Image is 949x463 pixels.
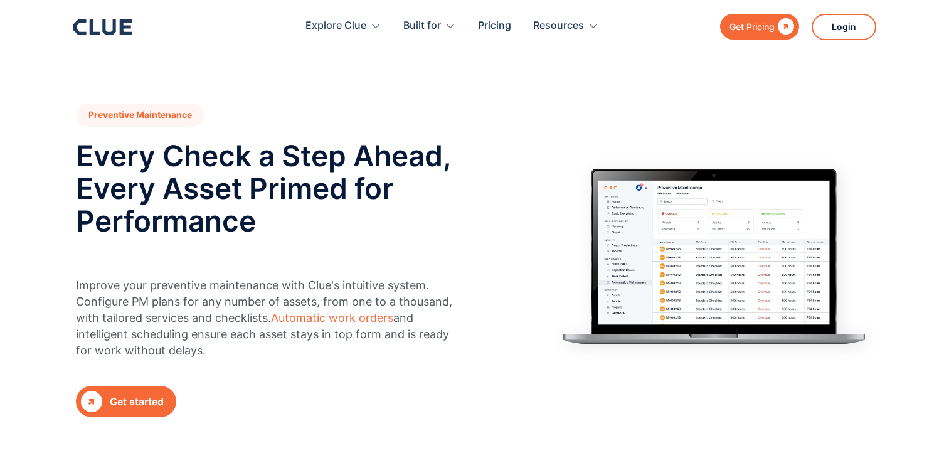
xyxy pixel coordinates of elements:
div: Resources [533,6,599,46]
div:  [81,391,102,412]
p: Improve your preventive maintenance with Clue's intuitive system. Configure PM plans for any numb... [76,277,455,359]
div: Get Pricing [729,19,775,35]
img: Image showing complete preventive maintenance report [554,127,874,394]
div:  [775,19,794,35]
a: Get started [76,386,176,417]
h1: Preventive Maintenance [76,104,204,127]
div: Resources [533,6,584,46]
div: Built for [403,6,456,46]
h2: Every Check a Step Ahead, Every Asset Primed for Performance [76,139,480,237]
div: Explore Clue [305,6,366,46]
div: Built for [403,6,441,46]
div: Explore Clue [305,6,381,46]
a: Pricing [478,6,511,46]
a: Login [812,14,876,40]
a: Get Pricing [720,14,799,40]
div: Get started [110,394,164,410]
a: Automatic work orders [271,311,393,324]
